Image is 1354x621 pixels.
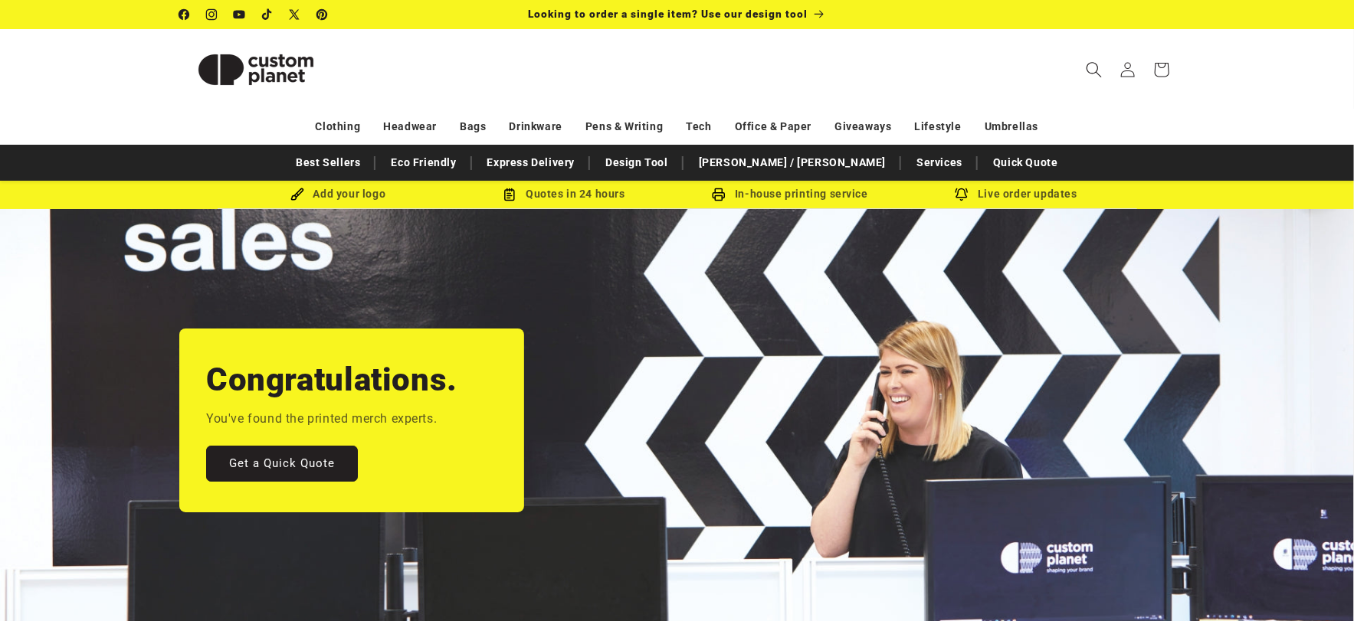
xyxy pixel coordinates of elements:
div: Quotes in 24 hours [451,185,677,204]
a: Headwear [383,113,437,140]
div: Add your logo [225,185,451,204]
a: Tech [686,113,711,140]
a: Services [909,149,970,176]
a: Quick Quote [985,149,1066,176]
summary: Search [1077,53,1111,87]
p: You've found the printed merch experts. [206,408,437,430]
a: Get a Quick Quote [206,446,358,482]
a: Bags [460,113,486,140]
a: Clothing [316,113,361,140]
a: Umbrellas [985,113,1038,140]
a: Best Sellers [288,149,368,176]
img: In-house printing [712,188,726,201]
a: Drinkware [510,113,562,140]
a: Pens & Writing [585,113,663,140]
div: Live order updates [903,185,1129,204]
a: Design Tool [598,149,676,176]
a: Eco Friendly [383,149,464,176]
div: In-house printing service [677,185,903,204]
img: Brush Icon [290,188,304,201]
a: Office & Paper [735,113,811,140]
a: Giveaways [834,113,891,140]
img: Custom Planet [179,35,333,104]
img: Order updates [955,188,969,201]
h2: Congratulations. [206,359,457,400]
a: Express Delivery [480,149,583,176]
a: Lifestyle [915,113,962,140]
a: [PERSON_NAME] / [PERSON_NAME] [691,149,893,176]
img: Order Updates Icon [503,188,516,201]
a: Custom Planet [173,29,338,109]
span: Looking to order a single item? Use our design tool [529,8,808,20]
